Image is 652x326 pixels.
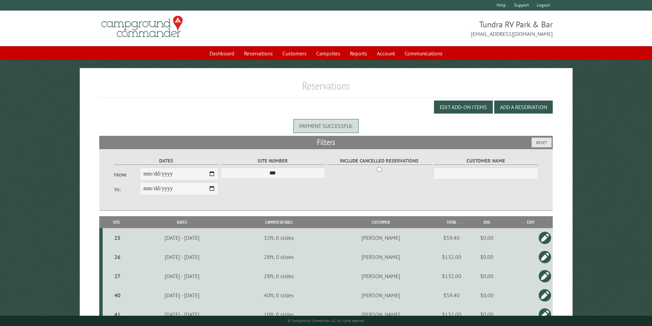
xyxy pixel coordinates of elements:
[465,228,509,247] td: $0.00
[465,216,509,228] th: Due
[438,266,465,286] td: $132.00
[131,234,233,241] div: [DATE] - [DATE]
[324,247,438,266] td: [PERSON_NAME]
[287,318,365,323] small: © Campground Commander LLC. All rights reserved.
[105,253,129,260] div: 26
[327,157,432,165] label: Include Cancelled Reservations
[494,101,553,114] button: Add a Reservation
[114,172,140,178] label: From:
[324,216,438,228] th: Customer
[465,286,509,305] td: $0.00
[438,216,465,228] th: Total
[234,247,324,266] td: 28ft, 0 slides
[324,286,438,305] td: [PERSON_NAME]
[326,19,553,38] span: Tundra RV Park & Bar [EMAIL_ADDRESS][DOMAIN_NAME]
[114,157,218,165] label: Dates
[324,305,438,324] td: [PERSON_NAME]
[131,292,233,299] div: [DATE] - [DATE]
[312,47,344,60] a: Campsites
[532,138,552,147] button: Reset
[105,234,129,241] div: 25
[465,266,509,286] td: $0.00
[220,157,325,165] label: Site Number
[99,79,553,98] h1: Reservations
[400,47,447,60] a: Communications
[103,216,130,228] th: Site
[438,247,465,266] td: $132.00
[205,47,239,60] a: Dashboard
[324,266,438,286] td: [PERSON_NAME]
[434,157,538,165] label: Customer Name
[234,228,324,247] td: 32ft, 0 slides
[293,119,359,133] div: Payment successful
[131,311,233,318] div: [DATE] - [DATE]
[99,136,553,149] h2: Filters
[438,305,465,324] td: $132.00
[240,47,277,60] a: Reservations
[346,47,371,60] a: Reports
[105,273,129,279] div: 27
[324,228,438,247] td: [PERSON_NAME]
[438,228,465,247] td: $59.40
[131,273,233,279] div: [DATE] - [DATE]
[509,216,553,228] th: Edit
[465,247,509,266] td: $0.00
[131,253,233,260] div: [DATE] - [DATE]
[130,216,234,228] th: Dates
[99,13,185,40] img: Campground Commander
[105,311,129,318] div: 41
[114,186,140,193] label: To:
[234,216,324,228] th: Camper Details
[373,47,399,60] a: Account
[234,305,324,324] td: 10ft, 0 slides
[438,286,465,305] td: $59.40
[434,101,493,114] button: Edit Add-on Items
[234,266,324,286] td: 28ft, 0 slides
[234,286,324,305] td: 40ft, 0 slides
[278,47,311,60] a: Customers
[105,292,129,299] div: 40
[465,305,509,324] td: $0.00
